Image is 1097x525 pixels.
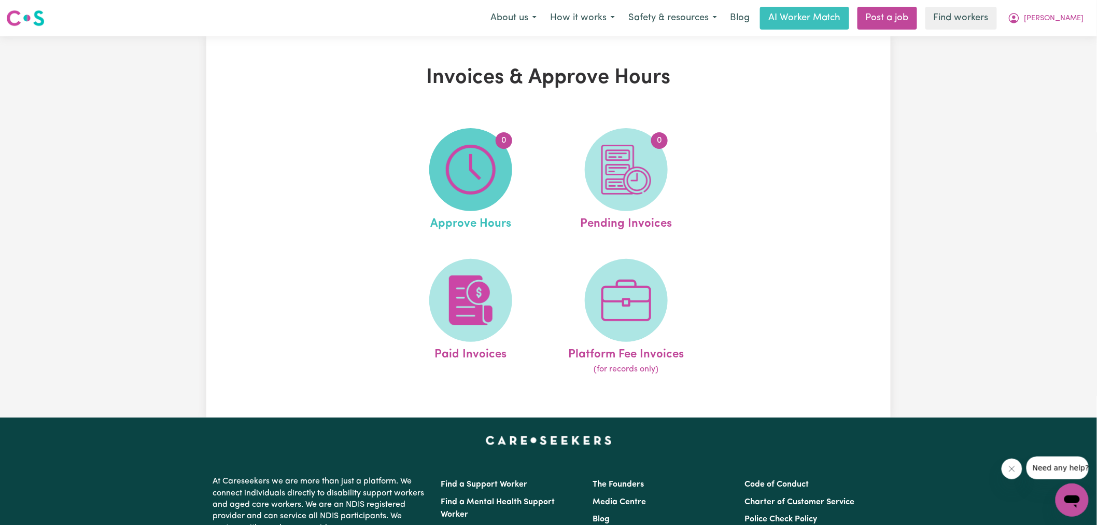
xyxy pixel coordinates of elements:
span: 0 [496,132,512,149]
button: Safety & resources [622,7,724,29]
a: Careseekers logo [6,6,45,30]
iframe: Close message [1002,459,1022,479]
a: Post a job [857,7,917,30]
a: Approve Hours [396,128,545,233]
a: Blog [724,7,756,30]
span: Approve Hours [430,211,511,233]
iframe: Button to launch messaging window [1056,483,1089,517]
button: About us [484,7,543,29]
a: Find a Mental Health Support Worker [441,498,555,519]
a: Find a Support Worker [441,480,527,489]
span: [PERSON_NAME] [1024,13,1084,24]
a: Blog [593,515,610,523]
span: Platform Fee Invoices [568,342,684,364]
span: Paid Invoices [434,342,507,364]
button: My Account [1001,7,1091,29]
a: Paid Invoices [396,259,545,376]
a: Code of Conduct [745,480,809,489]
a: Find workers [925,7,997,30]
a: Platform Fee Invoices(for records only) [552,259,701,376]
a: Media Centre [593,498,646,506]
a: Police Check Policy [745,515,818,523]
span: (for records only) [594,363,658,376]
span: 0 [651,132,668,149]
span: Need any help? [6,7,63,16]
h1: Invoices & Approve Hours [327,65,770,90]
button: How it works [543,7,622,29]
a: Careseekers home page [486,436,612,445]
img: Careseekers logo [6,9,45,27]
a: Pending Invoices [552,128,701,233]
iframe: Message from company [1026,457,1089,479]
a: Charter of Customer Service [745,498,855,506]
a: AI Worker Match [760,7,849,30]
a: The Founders [593,480,644,489]
span: Pending Invoices [580,211,672,233]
